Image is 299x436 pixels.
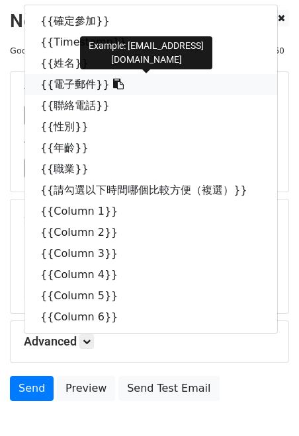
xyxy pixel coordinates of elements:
a: {{Column 4}} [24,264,277,285]
a: {{確定參加}} [24,11,277,32]
a: {{Column 3}} [24,243,277,264]
a: {{性別}} [24,116,277,137]
a: {{電子郵件}} [24,74,277,95]
a: Send [10,376,54,401]
a: {{年齡}} [24,137,277,159]
a: {{聯絡電話}} [24,95,277,116]
div: 聊天小工具 [233,373,299,436]
div: Example: [EMAIL_ADDRESS][DOMAIN_NAME] [80,36,212,69]
small: Google Sheet: [10,46,198,55]
a: {{姓名}} [24,53,277,74]
iframe: Chat Widget [233,373,299,436]
h5: Advanced [24,334,275,349]
a: {{Column 1}} [24,201,277,222]
a: {{Column 5}} [24,285,277,307]
a: {{Timestamp}} [24,32,277,53]
a: Preview [57,376,115,401]
a: {{職業}} [24,159,277,180]
h2: New Campaign [10,10,289,32]
a: {{Column 2}} [24,222,277,243]
a: Send Test Email [118,376,219,401]
a: {{Column 6}} [24,307,277,328]
a: {{請勾選以下時間哪個比較方便（複選）}} [24,180,277,201]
